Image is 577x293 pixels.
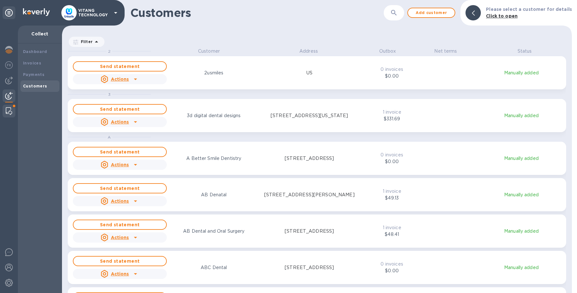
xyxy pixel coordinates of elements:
[68,251,566,284] button: Send statementActionsABC Dental[STREET_ADDRESS]0 invoices$0.00Manually added
[79,184,161,192] span: Send statement
[23,61,41,65] b: Invoices
[285,228,334,235] p: [STREET_ADDRESS]
[79,148,161,156] span: Send statement
[68,56,566,89] button: Send statementActions2usmilesUS0 invoices$0.00Manually added
[23,31,57,37] p: Collect
[23,84,47,88] b: Customers
[73,61,167,71] button: Send statement
[264,192,355,198] p: [STREET_ADDRESS][PERSON_NAME]
[108,92,111,97] span: 3
[413,9,450,17] span: Add customer
[23,8,50,16] img: Logo
[111,162,129,167] u: Actions
[68,48,572,293] div: grid
[73,256,167,266] button: Send statement
[367,48,408,55] p: Outbox
[373,116,411,122] p: $331.69
[425,48,466,55] p: Net terms
[407,8,455,18] button: Add customer
[3,6,15,19] div: Unpin categories
[111,119,129,124] u: Actions
[186,155,241,162] p: A Better Smile Dentistry
[373,261,411,267] p: 0 invoices
[108,49,111,54] span: 2
[68,214,566,248] button: Send statementActionsAB Dental and Oral Surgery[STREET_ADDRESS]1 invoice$48.41Manually added
[23,72,44,77] b: Payments
[68,142,566,175] button: Send statementActionsA Better Smile Dentistry[STREET_ADDRESS]0 invoices$0.00Manually added
[111,235,129,240] u: Actions
[201,192,227,198] p: AB Denatal
[78,39,93,44] p: Filter
[481,70,562,76] p: Manually added
[183,228,244,235] p: AB Dental and Oral Surgery
[78,8,110,17] p: VITANG TECHNOLOGY
[486,13,518,19] b: Click to open
[73,183,167,193] button: Send statement
[111,199,129,204] u: Actions
[481,192,562,198] p: Manually added
[373,224,411,231] p: 1 invoice
[130,6,384,19] h1: Customers
[481,155,562,162] p: Manually added
[68,99,566,132] button: Send statementActions3d digital dental designs[STREET_ADDRESS][US_STATE]1 invoice$331.69Manually ...
[111,77,129,82] u: Actions
[373,158,411,165] p: $0.00
[23,49,47,54] b: Dashboard
[73,220,167,230] button: Send statement
[73,147,167,157] button: Send statement
[373,66,411,73] p: 0 invoices
[68,178,566,211] button: Send statementActionsAB Denatal[STREET_ADDRESS][PERSON_NAME]1 invoice$49.13Manually added
[373,267,411,274] p: $0.00
[187,112,241,119] p: 3d digital dental designs
[481,264,562,271] p: Manually added
[73,104,167,114] button: Send statement
[5,61,13,69] img: Foreign exchange
[111,271,129,276] u: Actions
[481,228,562,235] p: Manually added
[373,195,411,201] p: $49.13
[373,73,411,79] p: $0.00
[79,257,161,265] span: Send statement
[285,155,334,162] p: [STREET_ADDRESS]
[79,105,161,113] span: Send statement
[486,7,572,12] b: Please select a customer for details
[373,188,411,195] p: 1 invoice
[373,152,411,158] p: 0 invoices
[204,70,223,76] p: 2usmiles
[481,112,562,119] p: Manually added
[167,48,250,55] p: Customer
[271,112,348,119] p: [STREET_ADDRESS][US_STATE]
[79,221,161,229] span: Send statement
[108,135,111,139] span: A
[483,48,566,55] p: Status
[373,109,411,116] p: 1 invoice
[267,48,350,55] p: Address
[79,63,161,70] span: Send statement
[306,70,312,76] p: US
[373,231,411,238] p: $48.41
[201,264,227,271] p: ABC Dental
[285,264,334,271] p: [STREET_ADDRESS]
